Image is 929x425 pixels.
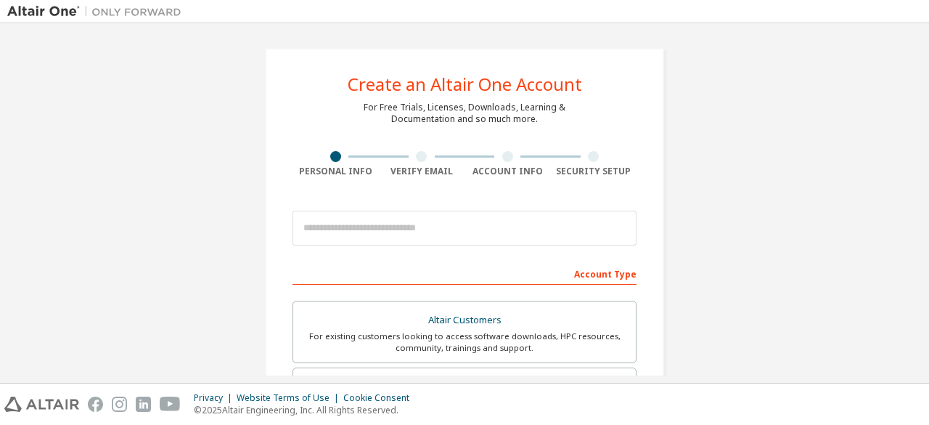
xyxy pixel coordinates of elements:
div: Cookie Consent [343,392,418,404]
div: For Free Trials, Licenses, Downloads, Learning & Documentation and so much more. [364,102,565,125]
div: Verify Email [379,166,465,177]
p: © 2025 Altair Engineering, Inc. All Rights Reserved. [194,404,418,416]
img: Altair One [7,4,189,19]
div: Security Setup [551,166,637,177]
img: altair_logo.svg [4,397,79,412]
img: facebook.svg [88,397,103,412]
div: Account Type [292,262,637,285]
img: instagram.svg [112,397,127,412]
img: linkedin.svg [136,397,151,412]
div: Altair Customers [302,310,627,331]
div: Website Terms of Use [237,392,343,404]
img: youtube.svg [160,397,181,412]
div: Personal Info [292,166,379,177]
div: Account Info [464,166,551,177]
div: Create an Altair One Account [348,76,582,93]
div: Privacy [194,392,237,404]
div: For existing customers looking to access software downloads, HPC resources, community, trainings ... [302,331,627,354]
